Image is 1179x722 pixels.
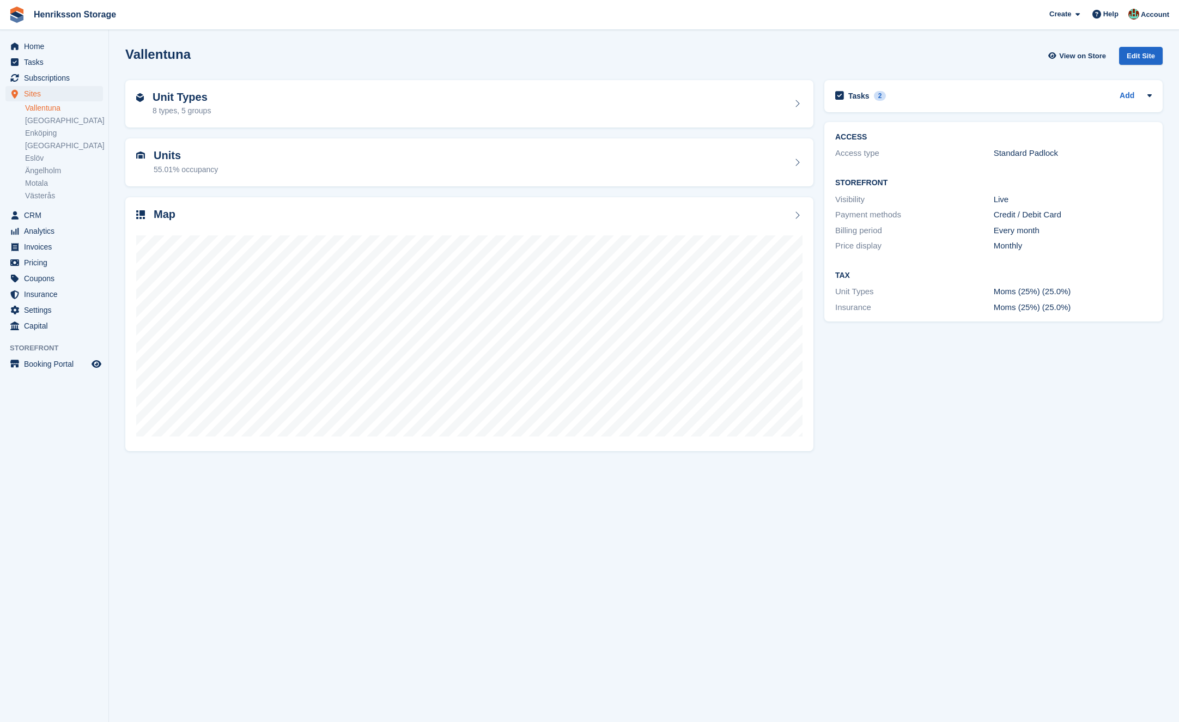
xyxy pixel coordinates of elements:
a: Edit Site [1119,47,1163,69]
a: menu [5,302,103,318]
a: [GEOGRAPHIC_DATA] [25,116,103,126]
a: [GEOGRAPHIC_DATA] [25,141,103,151]
span: Analytics [24,223,89,239]
a: View on Store [1047,47,1110,65]
span: Invoices [24,239,89,254]
div: Payment methods [835,209,994,221]
a: Add [1120,90,1134,102]
img: Isak Martinelle [1128,9,1139,20]
a: menu [5,70,103,86]
div: Visibility [835,193,994,206]
h2: Map [154,208,175,221]
span: Account [1141,9,1169,20]
a: Enköping [25,128,103,138]
a: Västerås [25,191,103,201]
h2: Tasks [848,91,870,101]
span: CRM [24,208,89,223]
span: Insurance [24,287,89,302]
span: Pricing [24,255,89,270]
a: Henriksson Storage [29,5,120,23]
span: Subscriptions [24,70,89,86]
div: Insurance [835,301,994,314]
a: menu [5,318,103,333]
span: Settings [24,302,89,318]
div: Every month [994,225,1152,237]
div: Access type [835,147,994,160]
a: menu [5,39,103,54]
a: Unit Types 8 types, 5 groups [125,80,813,128]
div: Live [994,193,1152,206]
img: unit-type-icn-2b2737a686de81e16bb02015468b77c625bbabd49415b5ef34ead5e3b44a266d.svg [136,93,144,102]
span: Coupons [24,271,89,286]
a: menu [5,287,103,302]
div: Monthly [994,240,1152,252]
div: 55.01% occupancy [154,164,218,175]
h2: Units [154,149,218,162]
div: Moms (25%) (25.0%) [994,286,1152,298]
h2: Tax [835,271,1152,280]
h2: Vallentuna [125,47,191,62]
a: menu [5,239,103,254]
a: menu [5,356,103,372]
div: Price display [835,240,994,252]
a: menu [5,54,103,70]
img: unit-icn-7be61d7bf1b0ce9d3e12c5938cc71ed9869f7b940bace4675aadf7bd6d80202e.svg [136,151,145,159]
span: Capital [24,318,89,333]
a: Map [125,197,813,452]
span: Sites [24,86,89,101]
div: Unit Types [835,286,994,298]
a: Preview store [90,357,103,371]
div: 2 [874,91,886,101]
img: stora-icon-8386f47178a22dfd0bd8f6a31ec36ba5ce8667c1dd55bd0f319d3a0aa187defe.svg [9,7,25,23]
a: Vallentuna [25,103,103,113]
h2: ACCESS [835,133,1152,142]
span: Help [1103,9,1119,20]
div: Standard Padlock [994,147,1152,160]
span: View on Store [1059,51,1106,62]
div: Credit / Debit Card [994,209,1152,221]
img: map-icn-33ee37083ee616e46c38cad1a60f524a97daa1e2b2c8c0bc3eb3415660979fc1.svg [136,210,145,219]
span: Home [24,39,89,54]
h2: Storefront [835,179,1152,187]
a: menu [5,271,103,286]
a: menu [5,208,103,223]
div: 8 types, 5 groups [153,105,211,117]
h2: Unit Types [153,91,211,104]
a: menu [5,86,103,101]
a: Ängelholm [25,166,103,176]
a: Units 55.01% occupancy [125,138,813,186]
span: Booking Portal [24,356,89,372]
div: Moms (25%) (25.0%) [994,301,1152,314]
a: Eslöv [25,153,103,163]
a: menu [5,255,103,270]
span: Create [1049,9,1071,20]
a: menu [5,223,103,239]
a: Motala [25,178,103,189]
span: Storefront [10,343,108,354]
div: Billing period [835,225,994,237]
span: Tasks [24,54,89,70]
div: Edit Site [1119,47,1163,65]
